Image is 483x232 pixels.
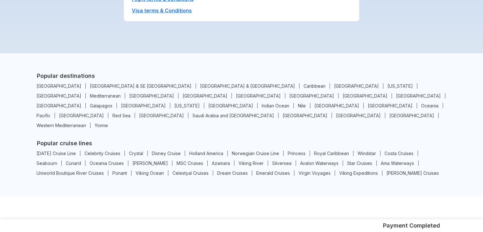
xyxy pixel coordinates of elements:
[32,170,108,176] a: Uniworld Boutique River Cruises
[310,103,364,108] a: [GEOGRAPHIC_DATA]
[132,7,354,14] a: Visa terms & Conditions
[86,83,196,89] a: [GEOGRAPHIC_DATA] & SE [GEOGRAPHIC_DATA]
[385,113,439,118] a: [GEOGRAPHIC_DATA]
[285,93,339,99] a: [GEOGRAPHIC_DATA]
[172,160,208,166] a: MSC Cruises
[32,113,55,118] a: Pacific
[170,103,204,108] a: [US_STATE]
[37,216,446,229] h3: Our certified partners
[86,93,125,99] a: Mediterranean
[353,151,380,156] a: Windstar
[55,113,108,118] a: [GEOGRAPHIC_DATA]
[252,170,294,176] a: Emerald Cruises
[377,160,419,166] a: Ama Waterways
[131,170,168,176] a: Viking Ocean
[32,83,86,89] a: [GEOGRAPHIC_DATA]
[188,113,278,118] a: Saudi Arabia and [GEOGRAPHIC_DATA]
[343,160,377,166] a: Star Cruises
[125,93,178,99] a: [GEOGRAPHIC_DATA]
[294,170,335,176] a: Virgin Voyages
[310,151,353,156] a: Royal Caribbean
[383,83,417,89] a: [US_STATE]
[364,103,417,108] a: [GEOGRAPHIC_DATA]
[32,93,86,99] a: [GEOGRAPHIC_DATA]
[108,113,135,118] a: Red Sea
[196,83,299,89] a: [GEOGRAPHIC_DATA] & [GEOGRAPHIC_DATA]
[91,123,112,128] a: Yonne
[135,113,188,118] a: [GEOGRAPHIC_DATA]
[392,93,445,99] a: [GEOGRAPHIC_DATA]
[62,160,85,166] a: Cunard
[417,103,443,108] a: Oceania
[32,151,80,156] a: [DATE] Cruise Line
[85,160,128,166] a: Oceania Cruises
[80,151,125,156] a: Celebrity Cruises
[148,151,185,156] a: Disney Cruise
[258,103,294,108] a: Indian Ocean
[168,170,213,176] a: Celestyal Cruises
[32,123,91,128] a: Western Mediterranean
[37,140,446,147] h5: Popular cruise lines
[178,93,232,99] a: [GEOGRAPHIC_DATA]
[284,151,310,156] a: Princess
[382,170,443,176] a: [PERSON_NAME] Cruises
[232,93,285,99] a: [GEOGRAPHIC_DATA]
[294,103,310,108] a: Nile
[383,222,440,229] h5: Payment Completed
[268,160,296,166] a: Silversea
[128,160,172,166] a: [PERSON_NAME]
[380,151,418,156] a: Costa Cruises
[330,83,383,89] a: [GEOGRAPHIC_DATA]
[296,160,343,166] a: Avalon Waterways
[108,170,131,176] a: Ponant
[339,93,392,99] a: [GEOGRAPHIC_DATA]
[32,160,62,166] a: Seabourn
[204,103,258,108] a: [GEOGRAPHIC_DATA]
[335,170,382,176] a: Viking Expeditions
[234,160,268,166] a: Viking River
[37,72,446,79] h5: Popular destinations
[299,83,330,89] a: Caribbean
[228,151,284,156] a: Norwegian Cruise Line
[32,103,86,108] a: [GEOGRAPHIC_DATA]
[332,113,385,118] a: [GEOGRAPHIC_DATA]
[278,113,332,118] a: [GEOGRAPHIC_DATA]
[185,151,228,156] a: Holland America
[117,103,170,108] a: [GEOGRAPHIC_DATA]
[86,103,117,108] a: Galapagos
[213,170,252,176] a: Dream Cruises
[208,160,234,166] a: Azamara
[125,151,148,156] a: Crystal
